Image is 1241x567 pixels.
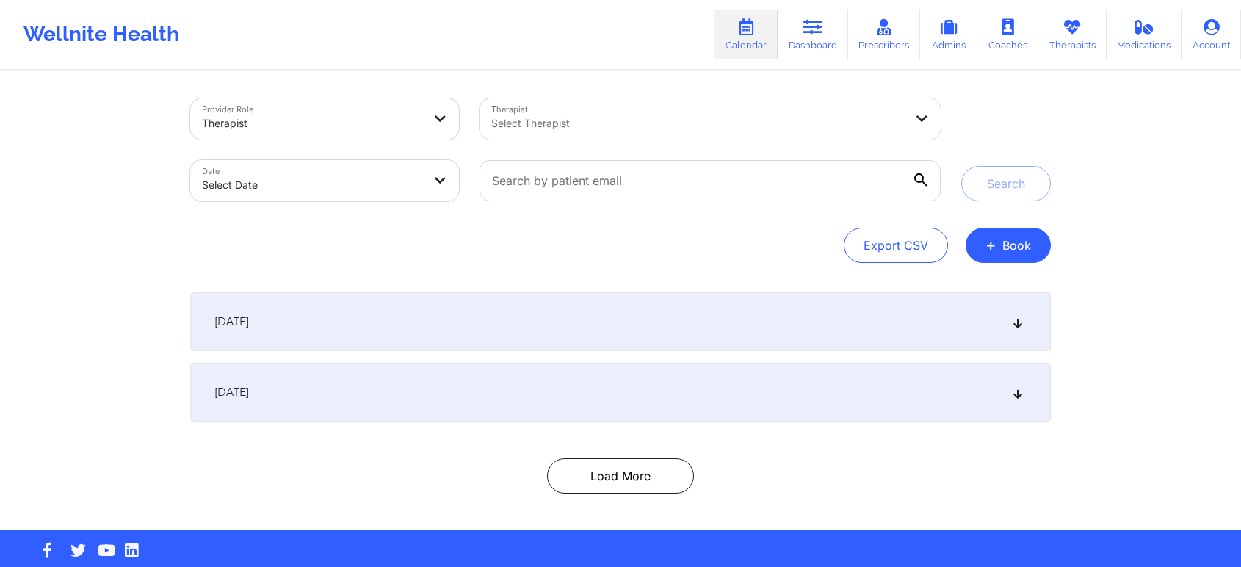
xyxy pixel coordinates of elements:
div: Select Date [202,169,422,201]
span: + [985,241,996,249]
a: Account [1182,10,1241,59]
input: Search by patient email [480,160,941,201]
div: Therapist [202,107,422,140]
a: Therapists [1038,10,1107,59]
span: [DATE] [214,385,249,400]
a: Dashboard [778,10,848,59]
a: Prescribers [848,10,921,59]
button: Export CSV [844,228,948,263]
a: Medications [1107,10,1182,59]
button: Search [961,166,1051,201]
a: Coaches [977,10,1038,59]
span: [DATE] [214,314,249,329]
a: Calendar [714,10,778,59]
button: Load More [547,458,694,494]
a: Admins [920,10,977,59]
button: +Book [966,228,1051,263]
